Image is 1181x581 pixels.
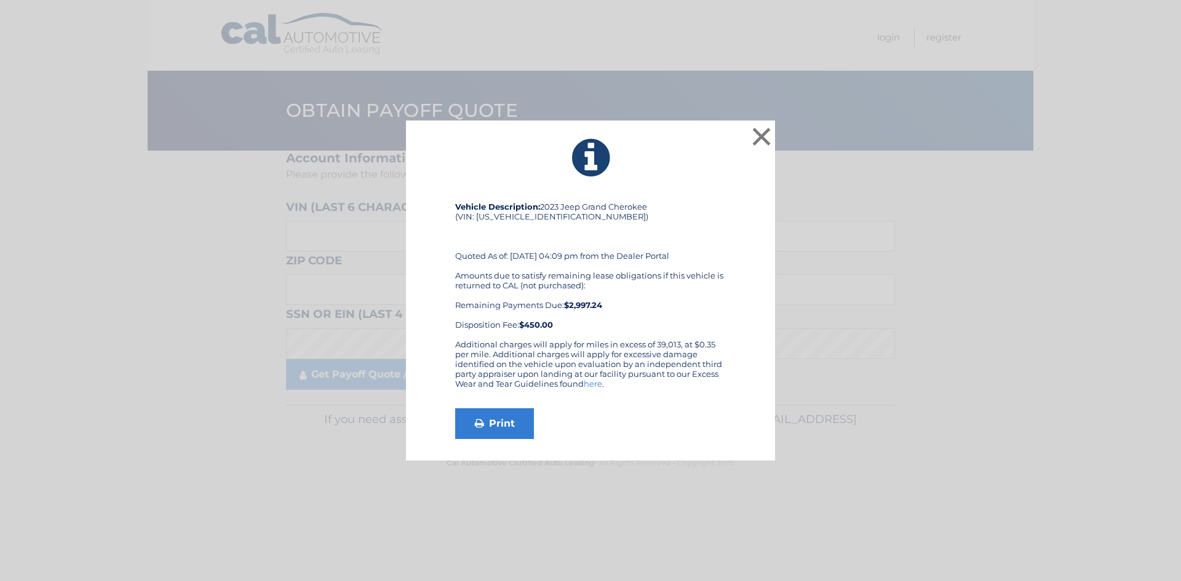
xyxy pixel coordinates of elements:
a: Print [455,408,534,439]
button: × [749,124,774,149]
div: Additional charges will apply for miles in excess of 39,013, at $0.35 per mile. Additional charge... [455,339,726,398]
b: $2,997.24 [564,300,602,310]
div: 2023 Jeep Grand Cherokee (VIN: [US_VEHICLE_IDENTIFICATION_NUMBER]) Quoted As of: [DATE] 04:09 pm ... [455,202,726,339]
a: here [584,379,602,389]
strong: $450.00 [519,320,553,330]
div: Amounts due to satisfy remaining lease obligations if this vehicle is returned to CAL (not purcha... [455,271,726,330]
strong: Vehicle Description: [455,202,540,211]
